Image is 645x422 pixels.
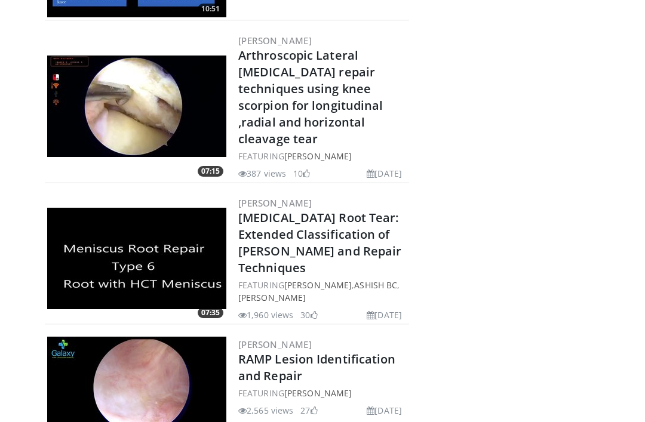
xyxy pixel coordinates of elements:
[293,168,310,180] li: 10
[354,280,397,291] a: Ashish Bc
[238,198,312,210] a: [PERSON_NAME]
[284,151,352,162] a: [PERSON_NAME]
[367,405,402,417] li: [DATE]
[238,387,407,400] div: FEATURING
[238,405,293,417] li: 2,565 views
[367,309,402,322] li: [DATE]
[367,168,402,180] li: [DATE]
[198,167,223,177] span: 07:15
[238,168,286,180] li: 387 views
[238,210,401,276] a: [MEDICAL_DATA] Root Tear: Extended Classification of [PERSON_NAME] and Repair Techniques
[284,388,352,399] a: [PERSON_NAME]
[238,48,383,147] a: Arthroscopic Lateral [MEDICAL_DATA] repair techniques using knee scorpion for longitudinal ,radia...
[238,339,312,351] a: [PERSON_NAME]
[238,279,407,304] div: FEATURING , ,
[238,352,396,384] a: RAMP Lesion Identification and Repair
[300,405,317,417] li: 27
[238,150,407,163] div: FEATURING
[198,4,223,15] span: 10:51
[198,308,223,319] span: 07:35
[238,292,306,304] a: [PERSON_NAME]
[238,35,312,47] a: [PERSON_NAME]
[47,56,226,158] img: 20689ef2-1852-4e63-bbee-347754e3fbb6.300x170_q85_crop-smart_upscale.jpg
[47,208,226,310] a: 07:35
[47,56,226,158] a: 07:15
[238,309,293,322] li: 1,960 views
[47,208,226,310] img: 77f1ba06-7a5d-4cce-95f4-cafbcc98aa3b.300x170_q85_crop-smart_upscale.jpg
[300,309,317,322] li: 30
[284,280,352,291] a: [PERSON_NAME]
